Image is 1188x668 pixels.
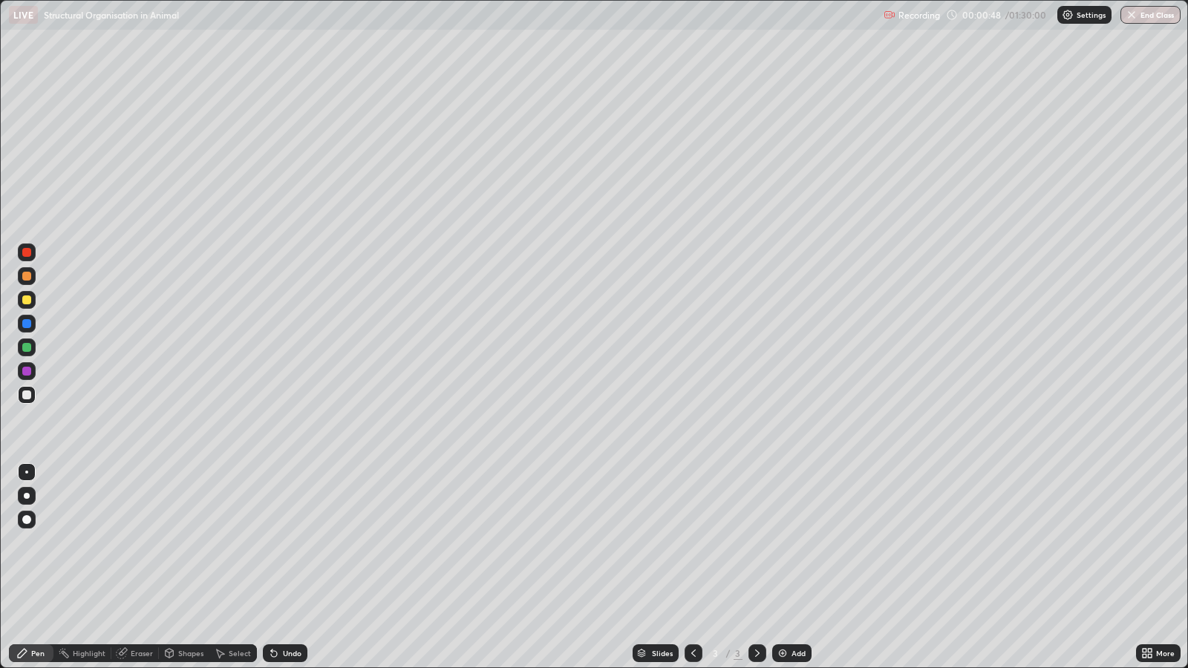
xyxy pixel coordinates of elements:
button: End Class [1120,6,1181,24]
div: Select [229,649,251,657]
div: Pen [31,649,45,657]
p: Recording [898,10,940,21]
div: 3 [708,649,723,658]
img: end-class-cross [1126,9,1138,21]
div: 3 [734,646,742,660]
div: More [1156,649,1175,657]
div: Add [792,649,806,657]
img: recording.375f2c34.svg [884,9,895,21]
div: Eraser [131,649,153,657]
p: LIVE [13,9,33,21]
div: Highlight [73,649,105,657]
img: class-settings-icons [1062,9,1074,21]
div: Slides [652,649,673,657]
div: Shapes [178,649,203,657]
p: Settings [1077,11,1106,19]
div: Undo [283,649,301,657]
div: / [726,649,731,658]
img: add-slide-button [777,647,789,659]
p: Structural Organisation in Animal [44,9,179,21]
